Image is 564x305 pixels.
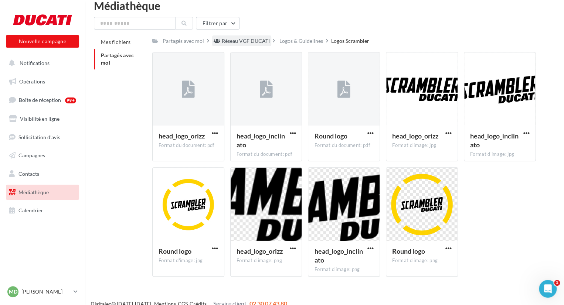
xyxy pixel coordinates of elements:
[4,185,81,200] a: Médiathèque
[20,116,60,122] span: Visibilité en ligne
[470,151,530,158] div: Format d'image: jpg
[6,35,79,48] button: Nouvelle campagne
[159,132,205,140] span: head_logo_orizz
[18,189,49,195] span: Médiathèque
[279,37,323,45] div: Logos & Guidelines
[392,142,452,149] div: Format d'image: jpg
[237,132,285,149] span: head_logo_inclinato
[4,148,81,163] a: Campagnes
[19,97,61,103] span: Boîte de réception
[4,166,81,182] a: Contacts
[392,257,452,264] div: Format d'image: png
[4,55,78,71] button: Notifications
[65,97,76,103] div: 99+
[163,37,204,45] div: Partagés avec moi
[21,288,71,295] p: [PERSON_NAME]
[314,266,374,273] div: Format d'image: png
[237,151,296,158] div: Format du document: pdf
[4,111,81,127] a: Visibilité en ligne
[4,74,81,89] a: Opérations
[314,247,363,264] span: head_logo_inclinato
[18,171,39,177] span: Contacts
[4,203,81,218] a: Calendrier
[196,17,239,30] button: Filtrer par
[20,60,50,66] span: Notifications
[554,280,560,286] span: 1
[18,207,43,213] span: Calendrier
[18,134,60,140] span: Sollicitation d'avis
[6,285,79,299] a: MD [PERSON_NAME]
[331,37,369,45] div: Logos Scrambler
[237,247,283,255] span: head_logo_orizz
[392,132,438,140] span: head_logo_orizz
[159,142,218,149] div: Format du document: pdf
[314,132,347,140] span: Round logo
[314,142,374,149] div: Format du document: pdf
[237,257,296,264] div: Format d'image: png
[9,288,17,295] span: MD
[159,257,218,264] div: Format d'image: jpg
[4,130,81,145] a: Sollicitation d'avis
[222,37,270,45] div: Réseau VGF DUCATI
[101,52,134,66] span: Partagés avec moi
[539,280,557,298] iframe: Intercom live chat
[4,92,81,108] a: Boîte de réception99+
[18,152,45,158] span: Campagnes
[159,247,191,255] span: Round logo
[101,39,130,45] span: Mes fichiers
[19,78,45,85] span: Opérations
[392,247,425,255] span: Round logo
[470,132,519,149] span: head_logo_inclinato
